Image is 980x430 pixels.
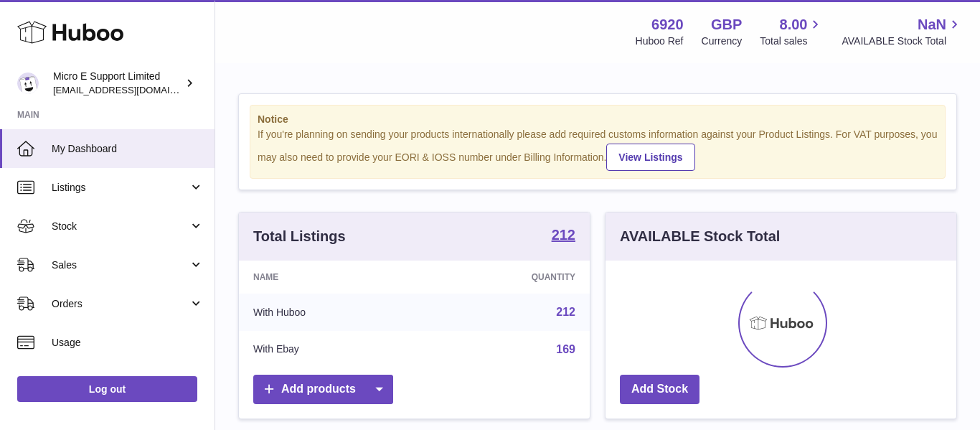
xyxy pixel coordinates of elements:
span: Listings [52,181,189,195]
span: Total sales [760,34,824,48]
img: contact@micropcsupport.com [17,73,39,94]
span: Usage [52,336,204,350]
div: Currency [702,34,743,48]
a: 8.00 Total sales [760,15,824,48]
td: With Huboo [239,294,424,331]
span: My Dashboard [52,142,204,156]
a: Add products [253,375,393,404]
strong: 212 [552,228,575,242]
span: AVAILABLE Stock Total [842,34,963,48]
a: View Listings [606,144,694,171]
strong: Notice [258,113,938,126]
span: Stock [52,220,189,233]
span: Sales [52,258,189,272]
h3: Total Listings [253,227,346,246]
span: NaN [918,15,946,34]
strong: GBP [711,15,742,34]
a: Log out [17,376,197,402]
div: If you're planning on sending your products internationally please add required customs informati... [258,128,938,171]
strong: 6920 [651,15,684,34]
h3: AVAILABLE Stock Total [620,227,780,246]
a: 169 [556,343,575,355]
span: [EMAIL_ADDRESS][DOMAIN_NAME] [53,84,211,95]
td: With Ebay [239,331,424,368]
div: Huboo Ref [636,34,684,48]
th: Quantity [424,261,590,294]
a: NaN AVAILABLE Stock Total [842,15,963,48]
a: 212 [552,228,575,245]
a: 212 [556,306,575,318]
a: Add Stock [620,375,699,404]
span: 8.00 [780,15,808,34]
th: Name [239,261,424,294]
span: Orders [52,297,189,311]
div: Micro E Support Limited [53,70,182,97]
